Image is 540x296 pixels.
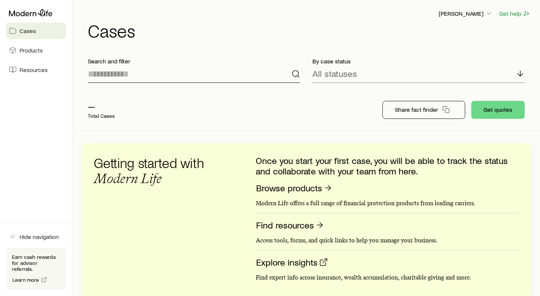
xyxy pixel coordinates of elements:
[256,274,519,281] p: Find expert info across insurance, wealth accumulation, charitable giving and more.
[12,254,60,272] p: Earn cash rewards for advisor referrals.
[6,248,66,290] div: Earn cash rewards for advisor referrals.Learn more
[439,10,493,17] p: [PERSON_NAME]
[19,66,48,74] span: Resources
[88,57,300,65] p: Search and filter
[88,21,531,39] h1: Cases
[12,277,39,282] span: Learn more
[312,57,525,65] p: By case status
[19,233,59,240] span: Hide navigation
[88,113,115,119] p: Total Cases
[19,47,43,54] span: Products
[471,101,525,119] button: Get quotes
[256,182,333,194] a: Browse products
[6,228,66,245] button: Hide navigation
[438,9,493,18] button: [PERSON_NAME]
[6,42,66,59] a: Products
[256,257,328,268] a: Explore insights
[256,155,519,176] p: Once you start your first case, you will be able to track the status and collaborate with your te...
[312,68,357,79] p: All statuses
[94,170,162,186] span: Modern Life
[395,106,438,113] p: Share fact finder
[6,23,66,39] a: Cases
[6,62,66,78] a: Resources
[382,101,465,119] button: Share fact finder
[256,219,325,231] a: Find resources
[94,155,214,186] h3: Getting started with
[256,200,519,207] p: Modern Life offers a full range of financial protection products from leading carriers.
[88,101,115,111] p: —
[256,237,519,244] p: Access tools, forms, and quick links to help you manage your business.
[499,9,531,18] button: Get help
[19,27,36,35] span: Cases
